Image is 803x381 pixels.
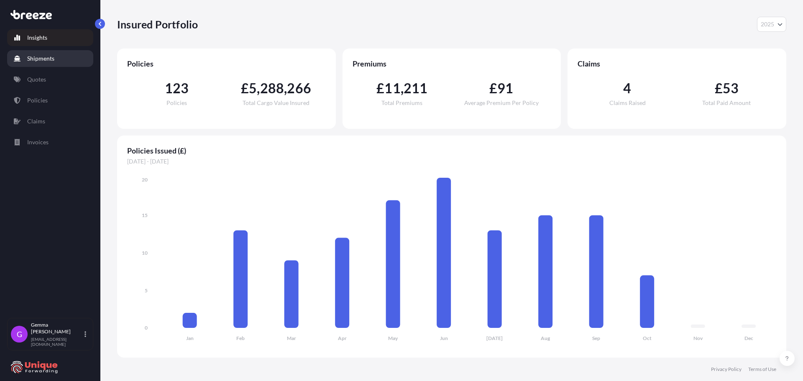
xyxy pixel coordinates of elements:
a: Policies [7,92,93,109]
tspan: Apr [338,335,347,341]
a: Claims [7,113,93,130]
span: G [17,330,22,338]
span: 53 [723,82,739,95]
span: 123 [165,82,189,95]
tspan: Aug [541,335,550,341]
p: Shipments [27,54,54,63]
tspan: Oct [643,335,652,341]
tspan: 5 [145,287,148,294]
span: Claims Raised [609,100,646,106]
span: £ [376,82,384,95]
span: £ [715,82,723,95]
p: [EMAIL_ADDRESS][DOMAIN_NAME] [31,337,83,347]
span: , [257,82,260,95]
tspan: Nov [693,335,703,341]
a: Quotes [7,71,93,88]
tspan: 0 [145,325,148,331]
tspan: Dec [744,335,753,341]
span: 11 [384,82,400,95]
tspan: Feb [236,335,245,341]
tspan: Jun [440,335,448,341]
span: 5 [249,82,257,95]
p: Insured Portfolio [117,18,198,31]
span: 266 [287,82,311,95]
a: Shipments [7,50,93,67]
span: Policies [166,100,187,106]
tspan: [DATE] [486,335,503,341]
tspan: 10 [142,250,148,256]
tspan: 20 [142,176,148,183]
tspan: Jan [186,335,194,341]
span: 2025 [761,20,774,28]
img: organization-logo [10,361,59,374]
p: Gemma [PERSON_NAME] [31,322,83,335]
tspan: Mar [287,335,296,341]
span: , [401,82,404,95]
span: , [284,82,287,95]
span: Claims [578,59,776,69]
span: Policies [127,59,326,69]
span: £ [241,82,249,95]
span: Average Premium Per Policy [464,100,539,106]
span: 211 [404,82,428,95]
p: Policies [27,96,48,105]
a: Privacy Policy [711,366,742,373]
a: Insights [7,29,93,46]
p: Claims [27,117,45,125]
span: £ [489,82,497,95]
button: Year Selector [757,17,786,32]
a: Invoices [7,134,93,151]
span: Policies Issued (£) [127,146,776,156]
span: Total Premiums [381,100,422,106]
span: Premiums [353,59,551,69]
span: [DATE] - [DATE] [127,157,776,166]
span: Total Paid Amount [702,100,751,106]
tspan: May [388,335,398,341]
tspan: Sep [592,335,600,341]
p: Invoices [27,138,49,146]
span: Total Cargo Value Insured [243,100,309,106]
p: Insights [27,33,47,42]
span: 288 [260,82,284,95]
span: 91 [497,82,513,95]
span: 4 [623,82,631,95]
a: Terms of Use [748,366,776,373]
tspan: 15 [142,212,148,218]
p: Quotes [27,75,46,84]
